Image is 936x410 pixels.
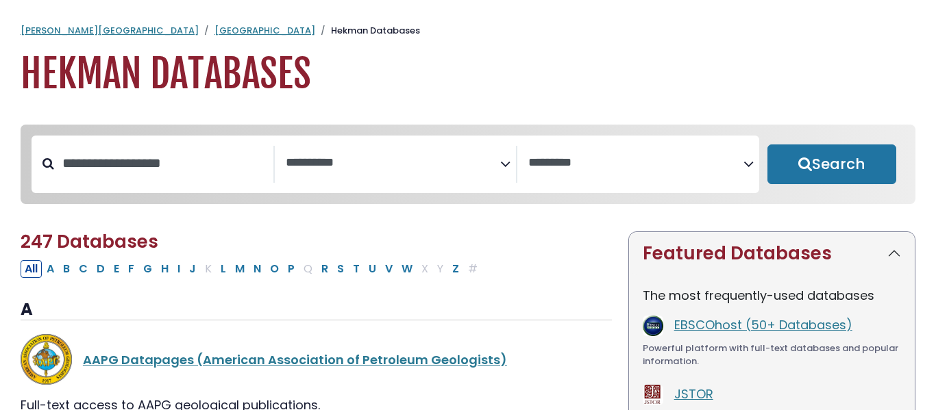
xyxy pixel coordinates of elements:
button: Filter Results Z [448,260,463,278]
button: Filter Results V [381,260,397,278]
a: AAPG Datapages (American Association of Petroleum Geologists) [83,351,507,368]
button: Featured Databases [629,232,915,275]
button: Filter Results U [365,260,380,278]
span: 247 Databases [21,229,158,254]
a: JSTOR [674,385,713,402]
button: All [21,260,42,278]
button: Filter Results F [124,260,138,278]
nav: breadcrumb [21,24,915,38]
textarea: Search [286,156,501,170]
button: Filter Results D [93,260,109,278]
textarea: Search [528,156,743,170]
button: Submit for Search Results [767,144,896,184]
li: Hekman Databases [315,24,420,38]
button: Filter Results M [231,260,249,278]
button: Filter Results C [75,260,92,278]
button: Filter Results N [249,260,265,278]
a: EBSCOhost (50+ Databases) [674,316,852,333]
a: [PERSON_NAME][GEOGRAPHIC_DATA] [21,24,199,37]
button: Filter Results R [317,260,332,278]
button: Filter Results S [333,260,348,278]
button: Filter Results O [266,260,283,278]
a: [GEOGRAPHIC_DATA] [214,24,315,37]
div: Powerful platform with full-text databases and popular information. [643,342,901,368]
button: Filter Results H [157,260,173,278]
button: Filter Results B [59,260,74,278]
button: Filter Results E [110,260,123,278]
button: Filter Results G [139,260,156,278]
button: Filter Results J [185,260,200,278]
button: Filter Results A [42,260,58,278]
button: Filter Results L [217,260,230,278]
button: Filter Results W [397,260,417,278]
h1: Hekman Databases [21,51,915,97]
h3: A [21,300,612,320]
div: Alpha-list to filter by first letter of database name [21,259,483,277]
input: Search database by title or keyword [54,152,273,175]
button: Filter Results I [173,260,184,278]
button: Filter Results P [284,260,299,278]
nav: Search filters [21,125,915,204]
p: The most frequently-used databases [643,286,901,305]
button: Filter Results T [349,260,364,278]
